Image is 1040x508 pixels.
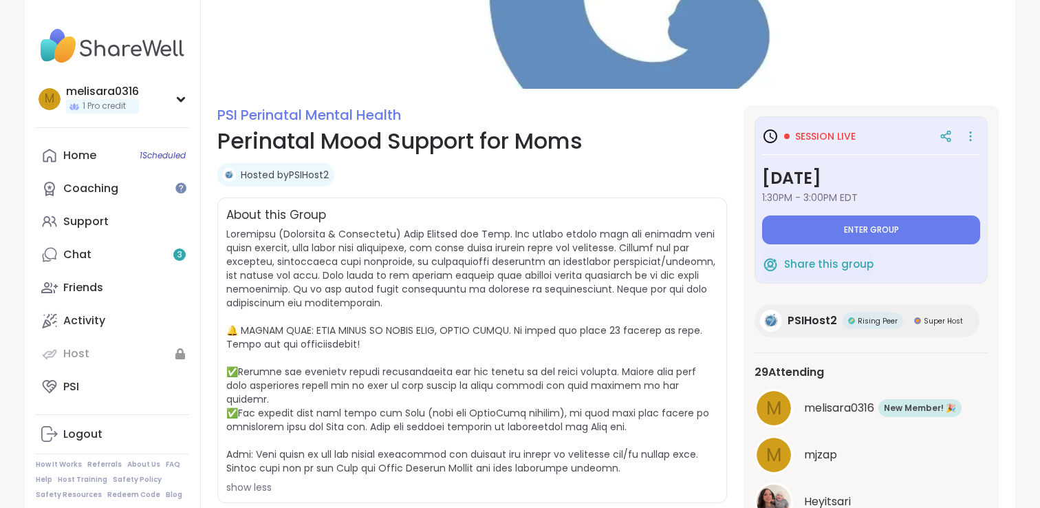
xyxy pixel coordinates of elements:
span: PSIHost2 [788,313,837,329]
a: Blog [166,490,182,500]
button: Share this group [762,250,874,279]
div: PSI [63,379,79,394]
a: FAQ [166,460,180,469]
span: Loremipsu (Dolorsita & Consectetu) Adip Elitsed doe Temp. Inc utlabo etdolo magn ali enimadm veni... [226,227,715,475]
button: Enter group [762,215,980,244]
span: melisara0316 [804,400,874,416]
h3: [DATE] [762,166,980,191]
a: Home1Scheduled [36,139,189,172]
a: Coaching [36,172,189,205]
a: Chat3 [36,238,189,271]
span: 1 Pro credit [83,100,126,112]
a: Redeem Code [107,490,160,500]
span: Enter group [844,224,899,235]
div: Chat [63,247,91,262]
a: Safety Policy [113,475,162,485]
img: PSIHost2 [760,310,782,332]
a: Activity [36,304,189,337]
a: How It Works [36,460,82,469]
img: ShareWell Nav Logo [36,22,189,70]
div: Coaching [63,181,118,196]
div: Logout [63,427,102,442]
span: Rising Peer [858,316,898,326]
a: mmelisara0316New Member! 🎉 [755,389,988,427]
div: Home [63,148,96,163]
span: 1:30PM - 3:00PM EDT [762,191,980,204]
iframe: Spotlight [175,182,186,193]
a: Friends [36,271,189,304]
a: PSI [36,370,189,403]
a: About Us [127,460,160,469]
span: Super Host [924,316,963,326]
span: New Member! 🎉 [884,402,956,414]
div: Friends [63,280,103,295]
a: Safety Resources [36,490,102,500]
span: m [766,442,781,469]
div: Support [63,214,109,229]
span: Share this group [784,257,874,273]
a: mmjzap [755,436,988,474]
h1: Perinatal Mood Support for Moms [217,125,727,158]
div: show less [226,480,718,494]
img: ShareWell Logomark [762,256,779,273]
div: Activity [63,313,105,328]
img: Rising Peer [848,317,855,324]
a: Support [36,205,189,238]
a: Help [36,475,52,485]
span: m [45,90,54,108]
span: 1 Scheduled [140,150,186,161]
a: PSIHost2PSIHost2Rising PeerRising PeerSuper HostSuper Host [755,304,979,337]
a: Hosted byPSIHost2 [241,168,329,182]
span: 3 [177,249,182,261]
a: Logout [36,418,189,451]
span: mjzap [804,447,837,463]
img: Super Host [914,317,921,324]
div: melisara0316 [66,84,139,99]
span: m [766,395,781,422]
span: Session live [795,129,856,143]
a: Referrals [87,460,122,469]
a: PSI Perinatal Mental Health [217,105,401,125]
span: 29 Attending [755,364,824,381]
div: Host [63,346,89,361]
img: PSIHost2 [222,168,236,182]
a: Host Training [58,475,107,485]
a: Host [36,337,189,370]
h2: About this Group [226,207,326,224]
